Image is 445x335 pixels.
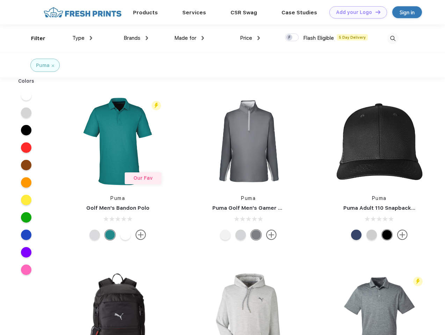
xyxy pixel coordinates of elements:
[105,230,115,240] div: Green Lagoon
[182,9,206,16] a: Services
[257,36,260,40] img: dropdown.png
[372,195,387,201] a: Puma
[42,6,124,18] img: fo%20logo%202.webp
[52,65,54,67] img: filter_cancel.svg
[202,95,295,188] img: func=resize&h=266
[413,277,423,286] img: flash_active_toggle.svg
[241,195,256,201] a: Puma
[136,230,146,240] img: more.svg
[13,77,40,85] div: Colors
[133,9,158,16] a: Products
[333,95,426,188] img: func=resize&h=266
[124,35,140,41] span: Brands
[212,205,323,211] a: Puma Golf Men's Gamer Golf Quarter-Zip
[366,230,377,240] div: Quarry Brt Whit
[36,62,50,69] div: Puma
[382,230,392,240] div: Pma Blk Pma Blk
[133,175,153,181] span: Our Fav
[71,95,164,188] img: func=resize&h=266
[387,33,399,44] img: desktop_search.svg
[89,230,100,240] div: High Rise
[90,36,92,40] img: dropdown.png
[152,101,161,110] img: flash_active_toggle.svg
[400,8,415,16] div: Sign in
[397,230,408,240] img: more.svg
[202,36,204,40] img: dropdown.png
[337,34,368,40] span: 5 Day Delivery
[375,10,380,14] img: DT
[266,230,277,240] img: more.svg
[174,35,196,41] span: Made for
[392,6,422,18] a: Sign in
[240,35,252,41] span: Price
[220,230,231,240] div: Bright White
[31,35,45,43] div: Filter
[72,35,85,41] span: Type
[336,9,372,15] div: Add your Logo
[231,9,257,16] a: CSR Swag
[110,195,125,201] a: Puma
[120,230,131,240] div: Bright White
[251,230,261,240] div: Quiet Shade
[351,230,362,240] div: Peacoat with Qut Shd
[146,36,148,40] img: dropdown.png
[235,230,246,240] div: High Rise
[303,35,334,41] span: Flash Eligible
[86,205,149,211] a: Golf Men's Bandon Polo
